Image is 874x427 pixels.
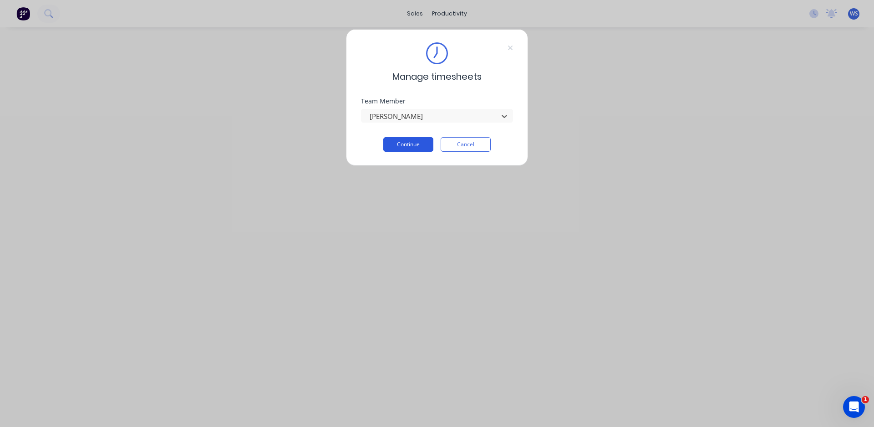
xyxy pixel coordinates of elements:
iframe: Intercom live chat [843,396,865,418]
button: Cancel [441,137,491,152]
div: Team Member [361,98,513,104]
span: Manage timesheets [392,70,482,83]
button: Continue [383,137,433,152]
span: 1 [862,396,869,403]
